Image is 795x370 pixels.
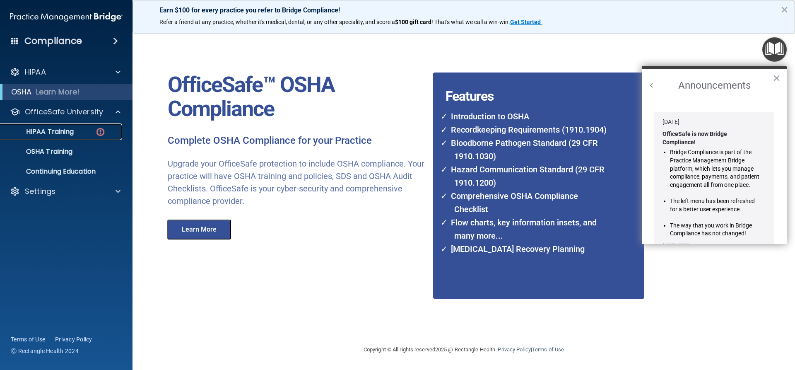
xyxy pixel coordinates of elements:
p: Upgrade your OfficeSafe protection to include OSHA compliance. Your practice will have OSHA train... [168,157,427,207]
h4: Compliance [24,35,82,47]
div: [DATE] [662,118,766,126]
strong: OfficeSafe is now Bridge Compliance! [662,131,728,145]
li: Hazard Communication Standard (29 CFR 1910.1200) [446,163,612,189]
li: Introduction to OSHA [446,110,612,123]
img: danger-circle.6113f641.png [95,127,106,137]
button: Close [781,3,788,16]
a: Settings [10,186,120,196]
li: Flow charts, key information insets, and many more... [446,216,612,242]
strong: Get Started [510,19,541,25]
li: The left menu has been refreshed for a better user experience. [670,197,760,213]
p: OfficeSafe University [25,107,103,117]
a: Learn more › [662,242,692,248]
strong: $100 gift card [395,19,431,25]
p: OSHA Training [5,148,72,156]
img: PMB logo [10,9,123,25]
a: Terms of Use [532,346,564,353]
li: Recordkeeping Requirements (1910.1904) [446,123,612,136]
button: Learn More [167,220,231,239]
p: Learn More! [36,87,80,97]
p: Earn $100 for every practice you refer to Bridge Compliance! [159,6,768,14]
h2: Announcements [642,69,787,103]
li: The way that you work in Bridge Compliance has not changed! [670,222,760,238]
span: ! That's what we call a win-win. [431,19,510,25]
p: OSHA [11,87,32,97]
div: Resource Center [642,66,787,244]
p: Continuing Education [5,167,118,176]
button: Back to Resource Center Home [648,81,656,89]
h4: Features [433,73,622,89]
span: Refer a friend at any practice, whether it's medical, dental, or any other speciality, and score a [159,19,395,25]
button: Close [773,71,781,85]
a: Get Started [510,19,542,25]
span: Ⓒ Rectangle Health 2024 [11,347,79,355]
div: Copyright © All rights reserved 2025 @ Rectangle Health | | [313,336,615,363]
li: [MEDICAL_DATA] Recovery Planning [446,242,612,256]
a: Terms of Use [11,335,45,343]
a: Privacy Policy [55,335,92,343]
a: Privacy Policy [498,346,530,353]
li: Comprehensive OSHA Compliance Checklist [446,189,612,216]
a: Learn More [161,227,239,233]
p: OfficeSafe™ OSHA Compliance [168,73,427,121]
li: Bridge Compliance is part of the Practice Management Bridge platform, which lets you manage compl... [670,148,760,189]
p: Complete OSHA Compliance for your Practice [168,134,427,148]
p: HIPAA [25,67,46,77]
p: HIPAA Training [5,128,74,136]
a: HIPAA [10,67,120,77]
button: Open Resource Center [762,37,787,62]
p: Settings [25,186,55,196]
li: Bloodborne Pathogen Standard (29 CFR 1910.1030) [446,136,612,163]
a: OfficeSafe University [10,107,120,117]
